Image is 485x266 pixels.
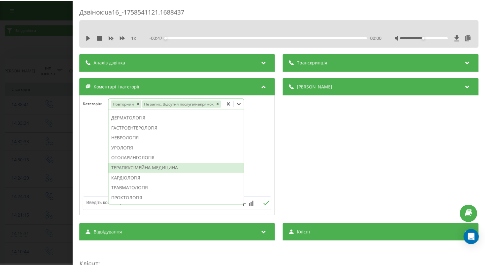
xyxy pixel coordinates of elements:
[112,100,136,107] div: Повторний
[109,193,246,203] div: ПРОКТОЛОГІЯ
[80,7,483,19] div: Дзвінок : ua16_-1758541121.1688437
[109,143,246,153] div: УРОЛОГІЯ
[109,133,246,143] div: НЕВРОЛОГІЯ
[109,203,246,213] div: СТОМАТОЛОГІЯ
[94,59,126,65] span: Аналіз дзвінка
[426,36,429,39] div: Accessibility label
[132,34,137,41] span: 1 x
[109,183,246,193] div: ТРАВМАТОЛОГІЯ
[143,100,217,107] div: Не запис. Відсутня послуга/напрямок
[300,83,336,90] span: [PERSON_NAME]
[109,113,246,123] div: ДЕРМАТОЛОГІЯ
[109,173,246,183] div: КАРДІОЛОГІЯ
[109,123,246,133] div: ГАСТРОЕНТЕРОЛОГІЯ
[136,100,143,107] div: Remove Повторний
[468,230,483,245] div: Open Intercom Messenger
[300,230,314,236] span: Клієнт
[374,34,385,41] span: 00:00
[109,153,246,163] div: ОТОЛАРИНГОЛОГІЯ
[84,101,109,106] h4: Категорія :
[109,163,246,173] div: ТЕРАПІЯ/СІМЕЙНА МЕДИЦИНА
[166,36,169,39] div: Accessibility label
[151,34,167,41] span: - 00:47
[94,230,123,236] span: Відвідування
[300,59,331,65] span: Транскрипція
[94,83,141,90] span: Коментарі і категорії
[217,100,223,107] div: Remove Не запис. Відсутня послуга/напрямок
